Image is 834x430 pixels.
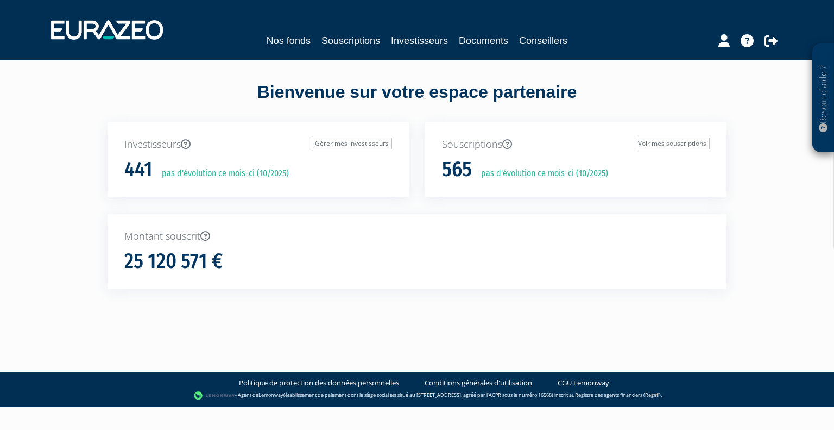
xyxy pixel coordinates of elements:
a: Investisseurs [391,33,448,48]
p: pas d'évolution ce mois-ci (10/2025) [154,167,289,180]
a: Conditions générales d'utilisation [425,378,532,388]
a: CGU Lemonway [558,378,609,388]
h1: 441 [124,158,153,181]
h1: 25 120 571 € [124,250,223,273]
a: Documents [459,33,508,48]
p: pas d'évolution ce mois-ci (10/2025) [473,167,608,180]
p: Investisseurs [124,138,392,152]
div: Bienvenue sur votre espace partenaire [99,80,735,122]
h1: 565 [442,158,472,181]
a: Politique de protection des données personnelles [239,378,399,388]
a: Gérer mes investisseurs [312,138,392,149]
img: 1732889491-logotype_eurazeo_blanc_rvb.png [51,20,163,40]
div: - Agent de (établissement de paiement dont le siège social est situé au [STREET_ADDRESS], agréé p... [11,390,823,401]
a: Nos fonds [267,33,311,48]
p: Montant souscrit [124,229,710,244]
a: Conseillers [519,33,567,48]
p: Besoin d'aide ? [817,49,830,147]
a: Registre des agents financiers (Regafi) [575,391,661,398]
img: logo-lemonway.png [194,390,236,401]
p: Souscriptions [442,138,710,152]
a: Souscriptions [321,33,380,48]
a: Lemonway [258,391,283,398]
a: Voir mes souscriptions [635,138,710,149]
